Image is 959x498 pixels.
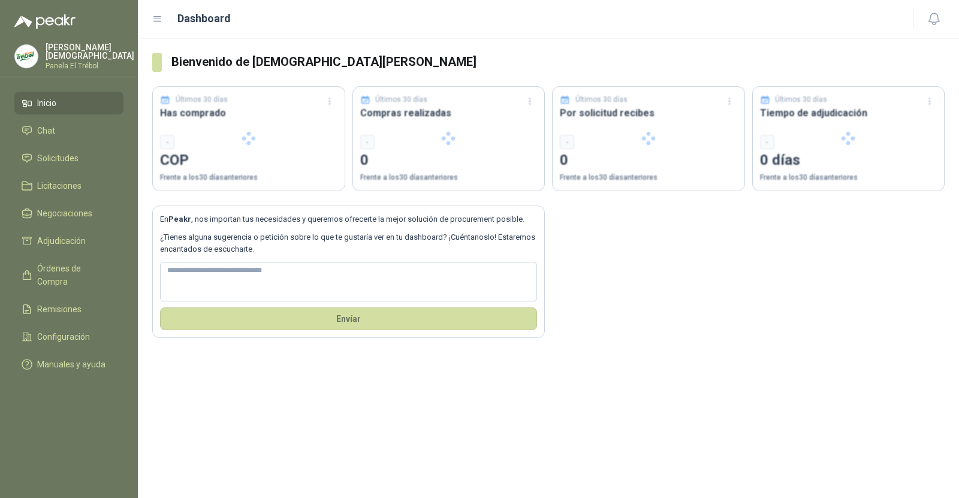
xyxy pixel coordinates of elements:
p: [PERSON_NAME] [DEMOGRAPHIC_DATA] [46,43,134,60]
img: Logo peakr [14,14,76,29]
a: Configuración [14,325,123,348]
a: Remisiones [14,298,123,321]
span: Remisiones [37,303,82,316]
a: Negociaciones [14,202,123,225]
h1: Dashboard [177,10,231,27]
a: Adjudicación [14,230,123,252]
button: Envíar [160,307,537,330]
p: Panela El Trébol [46,62,134,70]
p: ¿Tienes alguna sugerencia o petición sobre lo que te gustaría ver en tu dashboard? ¡Cuéntanoslo! ... [160,231,537,256]
a: Inicio [14,92,123,114]
span: Licitaciones [37,179,82,192]
a: Manuales y ayuda [14,353,123,376]
span: Órdenes de Compra [37,262,112,288]
span: Negociaciones [37,207,92,220]
p: En , nos importan tus necesidades y queremos ofrecerte la mejor solución de procurement posible. [160,213,537,225]
span: Solicitudes [37,152,79,165]
span: Inicio [37,96,56,110]
span: Configuración [37,330,90,343]
span: Manuales y ayuda [37,358,105,371]
a: Licitaciones [14,174,123,197]
a: Chat [14,119,123,142]
span: Chat [37,124,55,137]
a: Órdenes de Compra [14,257,123,293]
a: Solicitudes [14,147,123,170]
span: Adjudicación [37,234,86,248]
img: Company Logo [15,45,38,68]
b: Peakr [168,215,191,224]
h3: Bienvenido de [DEMOGRAPHIC_DATA][PERSON_NAME] [171,53,945,71]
